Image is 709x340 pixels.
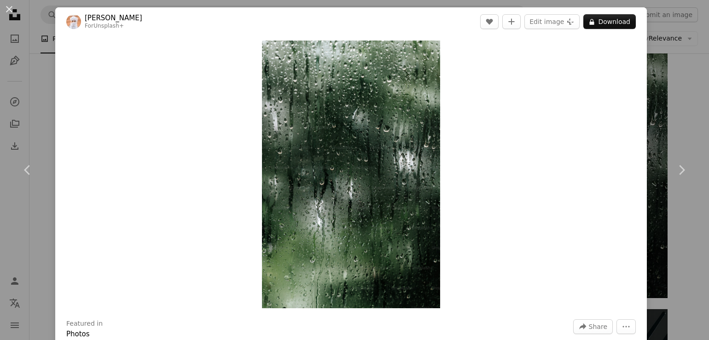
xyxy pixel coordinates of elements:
a: Next [654,126,709,214]
button: Like [480,14,499,29]
div: For [85,23,142,30]
h3: Featured in [66,319,103,328]
img: Go to Ahmed's profile [66,14,81,29]
button: Edit image [524,14,580,29]
button: Zoom in on this image [262,41,440,308]
button: Share this image [573,319,613,334]
button: Add to Collection [502,14,521,29]
a: Photos [66,330,90,338]
button: More Actions [616,319,636,334]
a: Unsplash+ [93,23,124,29]
button: Download [583,14,636,29]
span: Share [589,320,607,334]
a: [PERSON_NAME] [85,13,142,23]
img: A window with rain drops on it [262,41,440,308]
